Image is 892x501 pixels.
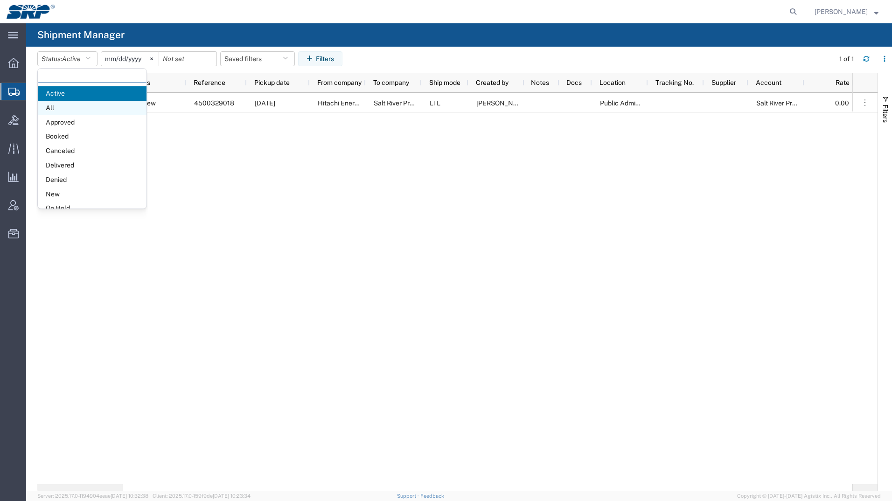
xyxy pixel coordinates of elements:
[38,158,146,173] span: Delivered
[839,54,856,64] div: 1 of 1
[814,6,879,17] button: [PERSON_NAME]
[101,52,159,66] input: Not set
[317,79,362,86] span: From company
[255,99,275,107] span: 08/19/2025
[476,79,509,86] span: Created by
[220,51,295,66] button: Saved filters
[38,86,146,101] span: Active
[476,99,530,107] span: Marissa Camacho
[38,201,146,216] span: On Hold
[600,99,689,107] span: Public Administration Buidling
[38,115,146,130] span: Approved
[599,79,626,86] span: Location
[38,173,146,187] span: Denied
[111,493,148,499] span: [DATE] 10:32:38
[756,99,808,107] span: Salt River Project
[318,99,362,107] span: Hitachi Energy
[153,493,251,499] span: Client: 2025.17.0-159f9de
[38,144,146,158] span: Canceled
[835,99,849,107] span: 0.00
[298,51,342,66] button: Filters
[429,79,460,86] span: Ship mode
[756,79,781,86] span: Account
[711,79,736,86] span: Supplier
[37,51,98,66] button: Status:Active
[374,99,425,107] span: Salt River Project
[531,79,549,86] span: Notes
[38,101,146,115] span: All
[159,52,216,66] input: Not set
[38,187,146,202] span: New
[812,79,850,86] span: Rate
[62,55,81,63] span: Active
[37,493,148,499] span: Server: 2025.17.0-1194904eeae
[37,23,125,47] h4: Shipment Manager
[420,493,444,499] a: Feedback
[882,104,889,123] span: Filters
[566,79,582,86] span: Docs
[194,79,225,86] span: Reference
[430,99,440,107] span: LTL
[397,493,420,499] a: Support
[38,129,146,144] span: Booked
[737,492,881,500] span: Copyright © [DATE]-[DATE] Agistix Inc., All Rights Reserved
[7,5,55,19] img: logo
[655,79,694,86] span: Tracking No.
[373,79,409,86] span: To company
[142,93,156,113] span: New
[815,7,868,17] span: Ed Simmons
[254,79,290,86] span: Pickup date
[213,493,251,499] span: [DATE] 10:23:34
[194,99,234,107] span: 4500329018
